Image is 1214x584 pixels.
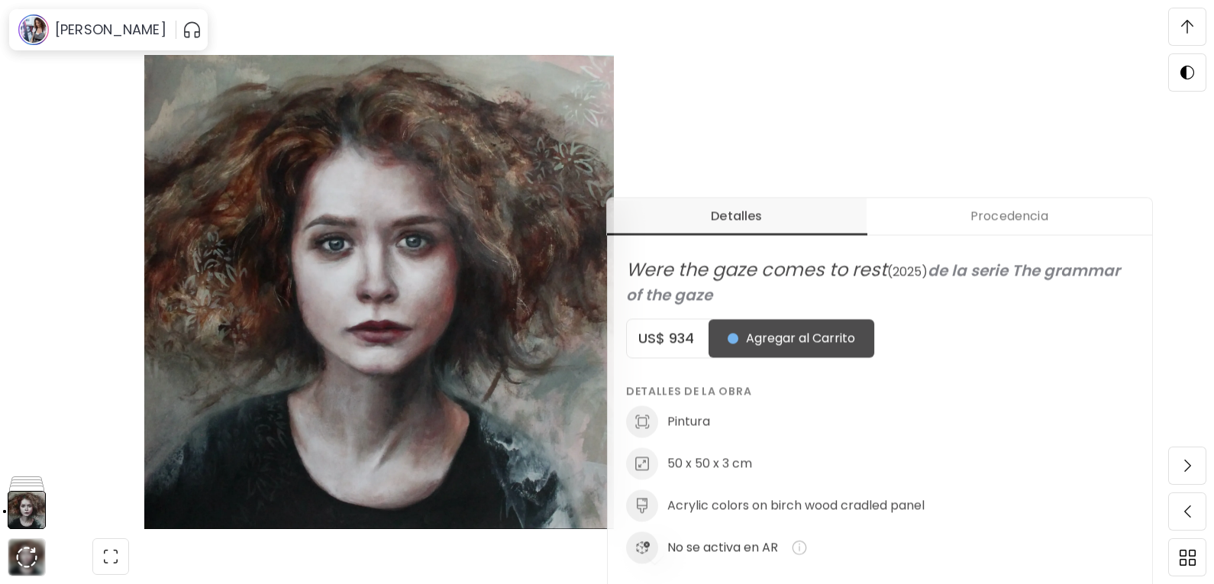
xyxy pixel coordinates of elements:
img: dimensions [626,447,658,479]
span: Agregar al Carrito [728,329,855,347]
img: info-icon [792,540,807,555]
button: pauseOutline IconGradient Icon [182,18,202,42]
h5: US$ 934 [627,329,709,347]
img: medium [626,489,658,521]
button: Agregar al Carrito [709,319,874,357]
img: discipline [626,405,658,437]
h6: Pintura [667,413,710,430]
h6: [PERSON_NAME] [55,21,166,39]
span: No se activa en AR [667,539,778,556]
h6: Detalles de la obra [626,382,1134,399]
h6: 50 x 50 x 3 cm [667,455,752,472]
span: ( 2025 ) [887,263,928,280]
span: Were the gaze comes to rest [626,257,887,282]
span: Detalles [616,207,857,225]
h6: Acrylic colors on birch wood cradled panel [667,497,925,514]
span: de la serie The grammar of the gaze [626,260,1124,305]
span: Procedencia [876,207,1143,225]
img: icon [626,531,658,563]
